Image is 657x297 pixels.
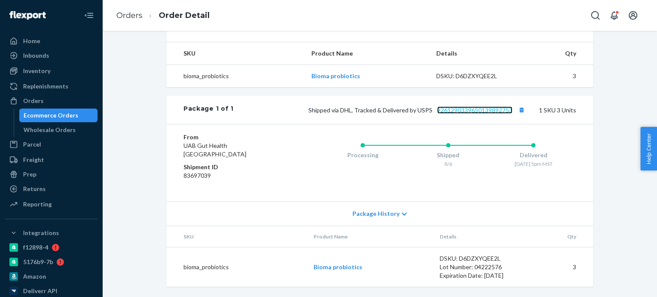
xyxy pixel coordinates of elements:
[352,209,400,218] span: Package History
[491,151,576,159] div: Delivered
[159,11,210,20] a: Order Detail
[5,94,98,108] a: Orders
[440,254,520,263] div: DSKU: D6DZXYQEE2L
[5,34,98,48] a: Home
[429,42,524,65] th: Details
[166,226,307,247] th: SKU
[305,42,429,65] th: Product Name
[166,247,307,287] td: bioma_probiotics
[23,170,36,179] div: Prep
[19,123,98,137] a: Wholesale Orders
[183,104,234,115] div: Package 1 of 1
[5,197,98,211] a: Reporting
[23,37,40,45] div: Home
[311,72,360,79] a: Bioma probiotics
[527,247,593,287] td: 3
[523,65,593,87] td: 3
[23,97,44,105] div: Orders
[183,163,286,171] dt: Shipment ID
[9,11,46,20] img: Flexport logo
[307,226,433,247] th: Product Name
[587,7,604,24] button: Open Search Box
[5,64,98,78] a: Inventory
[183,142,246,158] span: UAB Gut Health [GEOGRAPHIC_DATA]
[624,7,642,24] button: Open account menu
[23,287,57,295] div: Deliverr API
[24,111,78,120] div: Ecommerce Orders
[23,51,49,60] div: Inbounds
[23,156,44,164] div: Freight
[23,272,46,281] div: Amazon
[314,263,362,271] a: Bioma probiotics
[80,7,98,24] button: Close Navigation
[23,200,52,209] div: Reporting
[23,67,50,75] div: Inventory
[166,42,305,65] th: SKU
[23,258,53,266] div: 5176b9-7b
[166,65,305,87] td: bioma_probiotics
[405,151,491,159] div: Shipped
[405,160,491,168] div: 8/6
[606,7,623,24] button: Open notifications
[5,270,98,283] a: Amazon
[440,271,520,280] div: Expiration Date: [DATE]
[23,243,48,252] div: f12898-4
[491,160,576,168] div: [DATE] 5pm MST
[308,106,527,114] span: Shipped via DHL, Tracked & Delivered by USPS
[183,133,286,141] dt: From
[24,126,76,134] div: Wholesale Orders
[23,82,68,91] div: Replenishments
[109,3,216,28] ol: breadcrumbs
[23,140,41,149] div: Parcel
[640,127,657,171] button: Help Center
[23,229,59,237] div: Integrations
[5,226,98,240] button: Integrations
[436,72,517,80] div: DSKU: D6DZXYQEE2L
[433,226,527,247] th: Details
[116,11,142,20] a: Orders
[440,263,520,271] div: Lot Number: 04222576
[183,171,286,180] dd: 83697039
[5,79,98,93] a: Replenishments
[5,49,98,62] a: Inbounds
[5,153,98,167] a: Freight
[5,255,98,269] a: 5176b9-7b
[320,151,405,159] div: Processing
[523,42,593,65] th: Qty
[5,241,98,254] a: f12898-4
[5,168,98,181] a: Prep
[527,226,593,247] th: Qty
[5,138,98,151] a: Parcel
[23,185,46,193] div: Returns
[437,106,512,114] a: 9261290339650139892753
[5,182,98,196] a: Returns
[19,109,98,122] a: Ecommerce Orders
[516,104,527,115] button: Copy tracking number
[234,104,576,115] div: 1 SKU 3 Units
